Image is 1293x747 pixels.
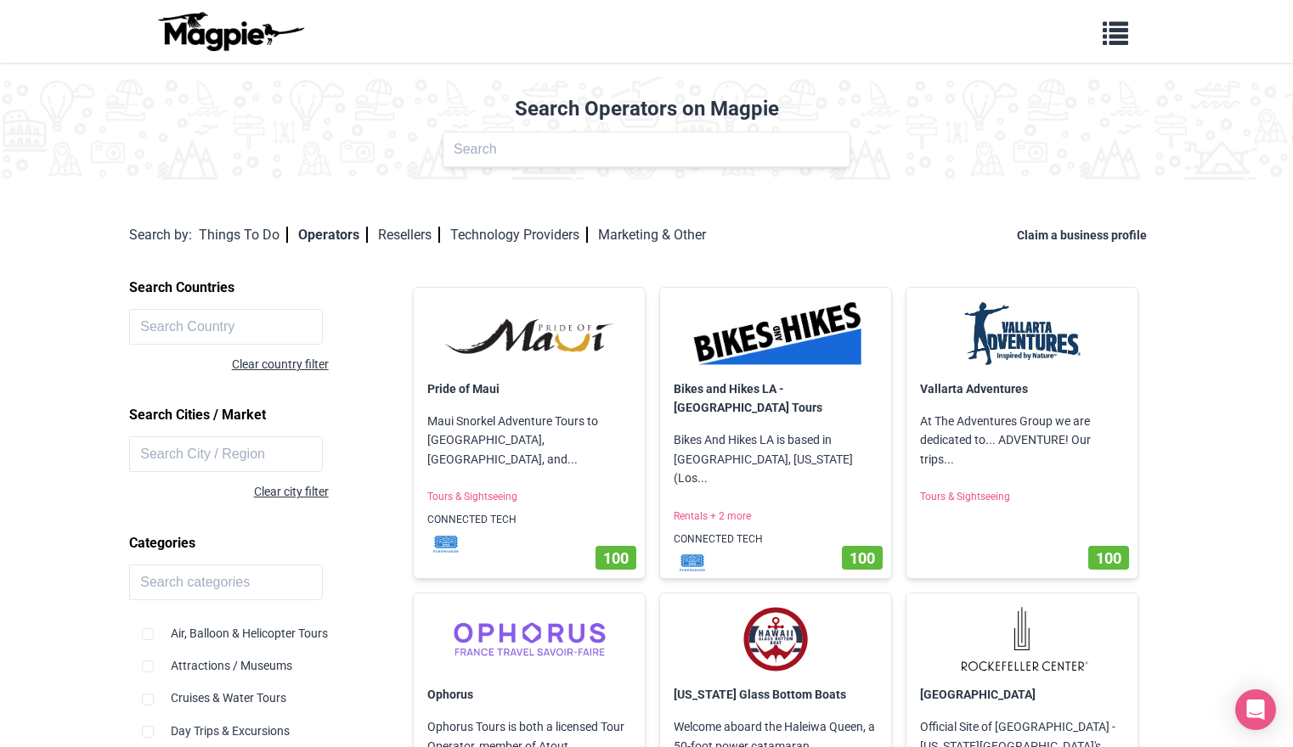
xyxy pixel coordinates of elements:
[154,11,307,52] img: logo-ab69f6fb50320c5b225c76a69d11143b.png
[443,132,850,167] input: Search
[427,688,473,701] a: Ophorus
[603,549,629,567] span: 100
[427,607,631,671] img: Ophorus logo
[378,227,440,243] a: Resellers
[1096,549,1121,567] span: 100
[129,309,323,345] input: Search Country
[421,536,471,553] img: mf1jrhtrrkrdcsvakxwt.svg
[414,482,645,512] p: Tours & Sightseeing
[920,301,1124,366] img: Vallarta Adventures logo
[142,675,375,707] div: Cruises & Water Tours
[129,482,328,501] div: Clear city filter
[142,708,375,740] div: Day Trips & Excursions
[1235,689,1276,730] div: Open Intercom Messenger
[414,398,645,482] p: Maui Snorkel Adventure Tours to [GEOGRAPHIC_DATA], [GEOGRAPHIC_DATA], and...
[129,529,387,558] h2: Categories
[667,554,718,571] img: mf1jrhtrrkrdcsvakxwt.svg
[199,227,288,243] a: Things To Do
[414,505,645,535] p: CONNECTED TECH
[660,417,891,501] p: Bikes And Hikes LA is based in [GEOGRAPHIC_DATA], [US_STATE] (Los...
[598,227,706,243] a: Marketing & Other
[129,564,323,600] input: Search categories
[906,398,1138,482] p: At The Adventures Group we are dedicated to... ADVENTURE! Our trips...
[920,607,1124,671] img: Rockefeller Center logo
[427,382,500,396] a: Pride of Maui
[920,382,1028,396] a: Vallarta Adventures
[906,482,1138,512] p: Tours & Sightseeing
[674,382,822,414] a: Bikes and Hikes LA - [GEOGRAPHIC_DATA] Tours
[129,436,323,472] input: Search City / Region
[850,549,875,567] span: 100
[660,502,891,531] p: Rentals + 2 more
[674,688,846,701] a: [US_STATE] Glass Bottom Boats
[142,643,375,675] div: Attractions / Museums
[129,273,387,302] h2: Search Countries
[450,227,588,243] a: Technology Providers
[427,301,631,366] img: Pride of Maui logo
[142,610,375,643] div: Air, Balloon & Helicopter Tours
[920,688,1036,701] a: [GEOGRAPHIC_DATA]
[1017,228,1154,242] a: Claim a business profile
[674,301,878,366] img: Bikes and Hikes LA - Los Angeles Tours logo
[129,401,387,430] h2: Search Cities / Market
[674,607,878,671] img: Hawaii Glass Bottom Boats logo
[660,525,891,554] p: CONNECTED TECH
[298,227,368,243] a: Operators
[10,97,1283,121] h2: Search Operators on Magpie
[129,355,328,373] div: Clear country filter
[129,224,192,246] div: Search by:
